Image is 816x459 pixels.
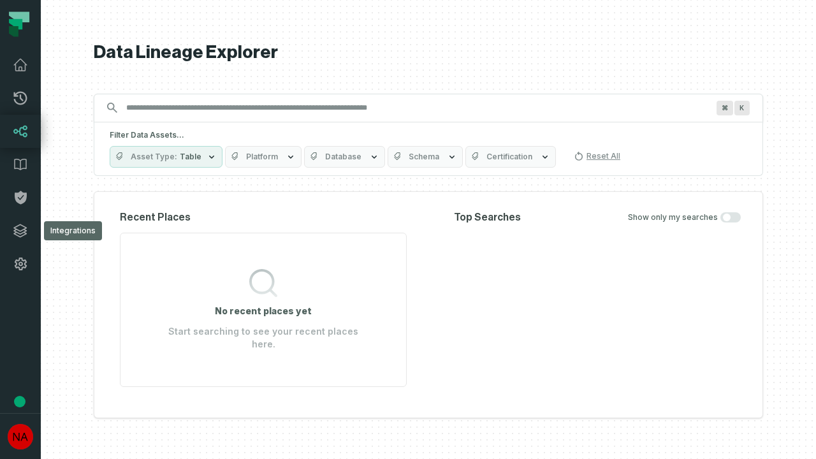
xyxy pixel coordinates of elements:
span: Press ⌘ + K to focus the search bar [734,101,750,115]
div: Tooltip anchor [14,396,25,407]
img: avatar of No Repos Account [8,424,33,449]
h1: Data Lineage Explorer [94,41,763,64]
span: Press ⌘ + K to focus the search bar [717,101,733,115]
div: Integrations [44,221,102,240]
